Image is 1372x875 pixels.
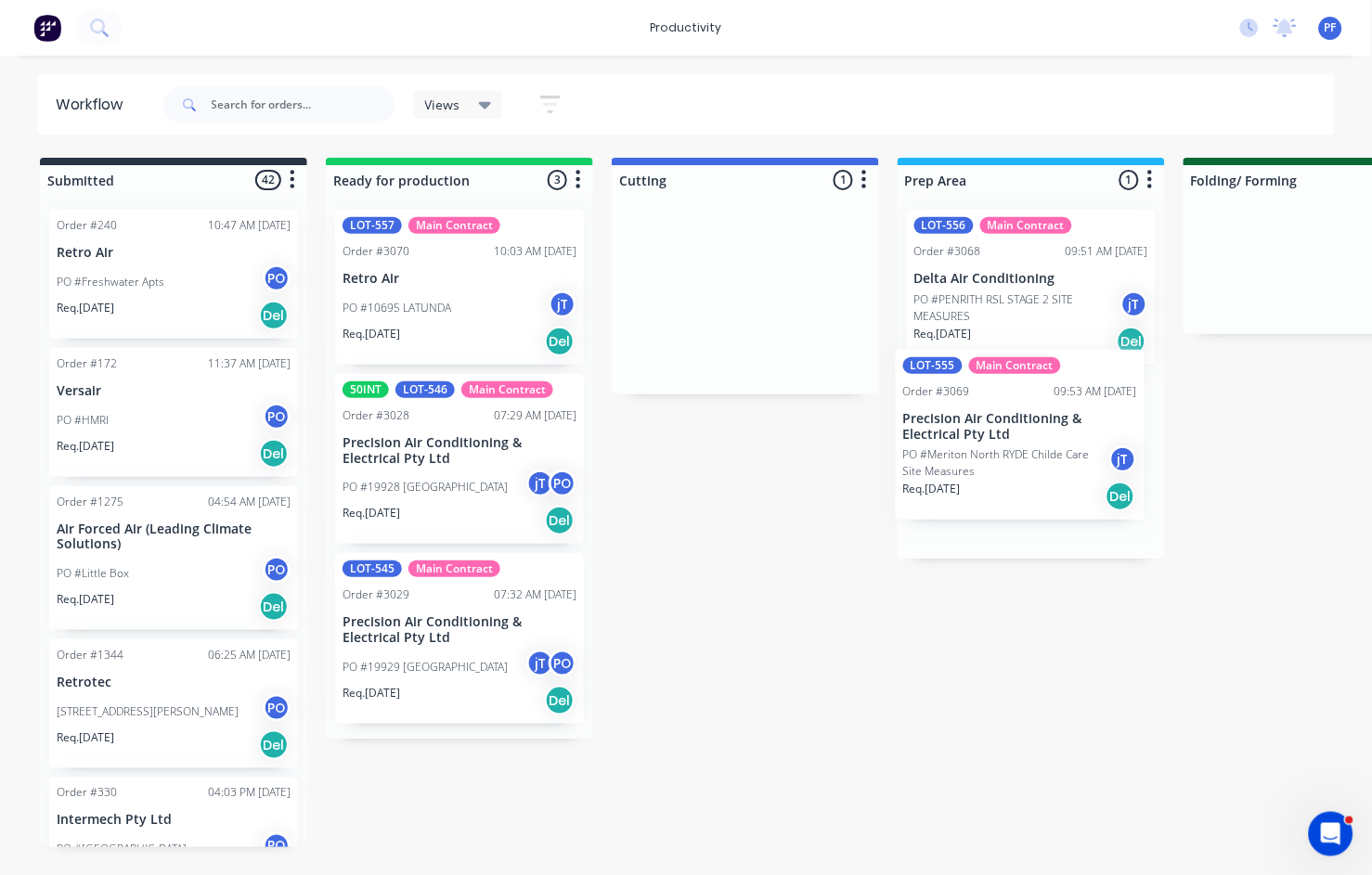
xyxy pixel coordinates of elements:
input: Search for orders... [212,86,395,123]
div: Workflow [56,94,132,116]
span: Views [425,95,460,114]
img: Factory [33,14,61,42]
div: productivity [641,14,731,42]
span: PF [1325,19,1337,36]
iframe: Intercom live chat [1309,812,1353,856]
